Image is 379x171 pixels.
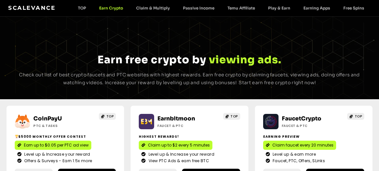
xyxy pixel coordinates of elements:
h2: Earning Preview [263,134,364,139]
p: Check out list of best crypto faucets and PTC websites with highest rewards. Earn free crypto by ... [16,71,363,87]
a: Earning Apps [297,6,337,10]
a: TOP [99,113,116,120]
nav: Menu [71,6,371,10]
a: Scalevance [8,5,55,11]
span: Claim up to $2 every 5 minutes [148,142,210,148]
a: Earnbitmoon [157,115,195,122]
h2: Highest Rewards! [139,134,240,139]
a: Free Spins [337,6,371,10]
span: Offers & Surveys - Earn 1.5x more [23,158,92,164]
a: Claim up to $2 every 5 minutes [139,141,212,150]
span: Level up & Increase your reward [23,151,90,157]
a: TOP [71,6,93,10]
a: TOP [347,113,364,120]
span: Earn free crypto by [98,53,206,66]
a: Claim faucet every 20 minutes [263,141,336,150]
a: Passive Income [176,6,221,10]
a: Play & Earn [262,6,297,10]
a: Claim & Multiply [130,6,176,10]
span: Level up & earn more [271,151,316,157]
img: 🏆 [15,135,18,138]
span: Faucet, PTC, Offers, SLinks [271,158,325,164]
span: Earn up to $0.05 per PTC ad view [24,142,89,148]
span: TOP [355,114,362,119]
span: TOP [230,114,238,119]
span: Claim faucet every 20 minutes [272,142,334,148]
h2: $5000 Monthly Offer contest [15,134,116,139]
a: TOP [223,113,240,120]
a: FaucetCrypto [282,115,321,122]
a: Earn up to $0.05 per PTC ad view [15,141,91,150]
span: TOP [106,114,114,119]
h2: Faucet & PTC [157,123,210,128]
a: Temu Affiliate [221,6,262,10]
a: Earn Crypto [93,6,130,10]
a: CoinPayU [33,115,62,122]
h2: Faucet & PTC [282,123,334,128]
h2: ptc & Tasks [33,123,86,128]
span: View PTC Ads & earn free BTC [147,158,209,164]
span: Level up & Increase your reward [147,151,214,157]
